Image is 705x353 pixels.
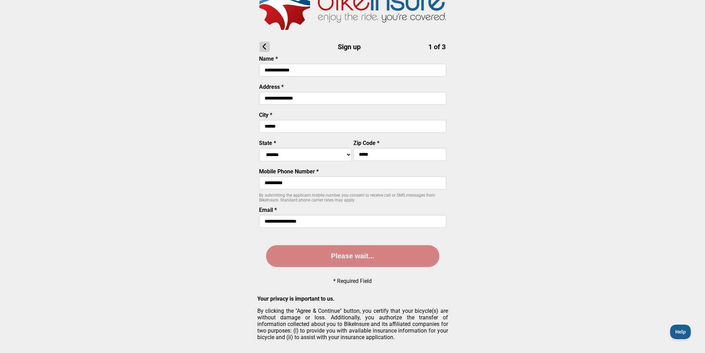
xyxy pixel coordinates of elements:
p: * Required Field [333,278,372,284]
strong: Your privacy is important to us. [257,295,335,302]
label: City * [259,112,272,118]
label: Email * [259,207,277,213]
label: Mobile Phone Number * [259,168,319,175]
span: 1 of 3 [428,43,446,51]
h1: Sign up [259,42,446,52]
p: By submitting the applicant mobile number, you consent to receive call or SMS messages from BikeI... [259,193,446,203]
label: State * [259,140,276,146]
iframe: Toggle Customer Support [670,325,691,339]
label: Zip Code * [353,140,379,146]
label: Name * [259,55,278,62]
p: By clicking the "Agree & Continue" button, you certify that your bicycle(s) are without damage or... [257,308,448,341]
label: Address * [259,84,284,90]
